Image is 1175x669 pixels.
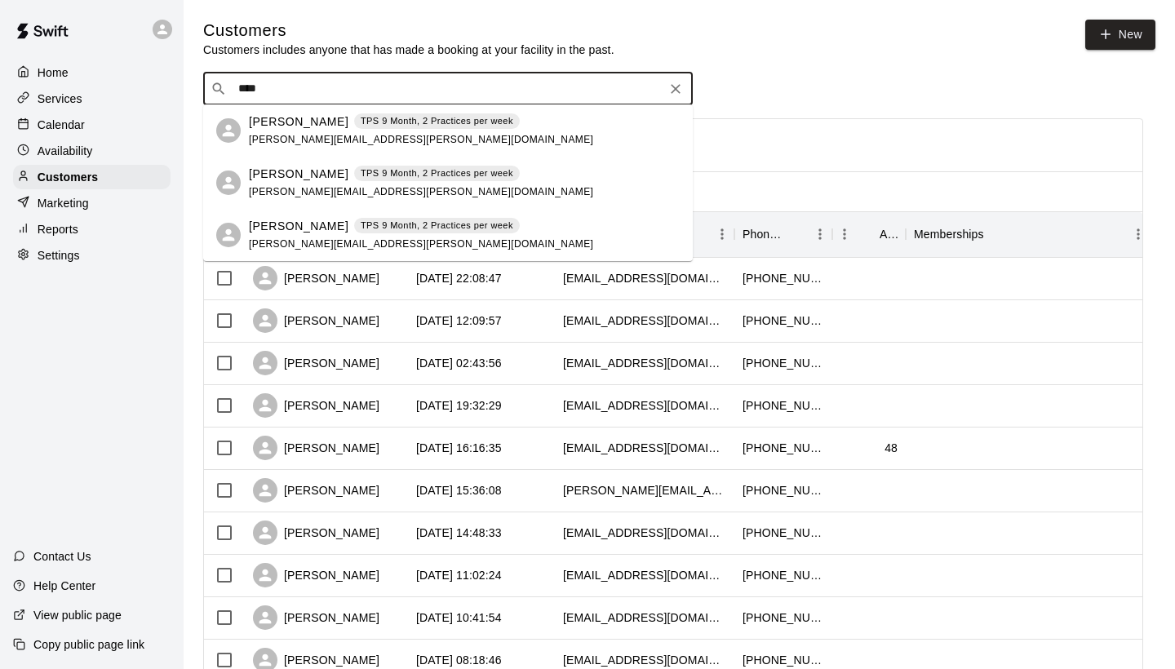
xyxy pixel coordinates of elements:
[808,222,832,246] button: Menu
[203,20,614,42] h5: Customers
[38,91,82,107] p: Services
[249,113,348,131] p: [PERSON_NAME]
[38,64,69,81] p: Home
[563,567,726,583] div: aninabishop86@gmail.com
[1085,20,1155,50] a: New
[13,243,171,268] a: Settings
[216,223,241,247] div: Finn Cauffman
[38,143,93,159] p: Availability
[416,482,502,498] div: 2025-08-13 15:36:08
[38,117,85,133] p: Calendar
[563,609,726,626] div: rachelvb26@yahoo.com
[743,482,824,498] div: +18019952541
[832,222,857,246] button: Menu
[416,397,502,414] div: 2025-08-13 19:32:29
[33,548,91,565] p: Contact Us
[563,482,726,498] div: david.feller@icloud.com
[13,86,171,111] a: Services
[38,195,89,211] p: Marketing
[253,563,379,587] div: [PERSON_NAME]
[13,217,171,241] a: Reports
[253,393,379,418] div: [PERSON_NAME]
[906,211,1151,257] div: Memberships
[249,166,348,183] p: [PERSON_NAME]
[249,238,593,250] span: [PERSON_NAME][EMAIL_ADDRESS][PERSON_NAME][DOMAIN_NAME]
[1126,222,1151,246] button: Menu
[832,211,906,257] div: Age
[563,355,726,371] div: chelshendrickson@gmail.com
[253,521,379,545] div: [PERSON_NAME]
[555,211,734,257] div: Email
[253,308,379,333] div: [PERSON_NAME]
[361,114,513,128] p: TPS 9 Month, 2 Practices per week
[13,60,171,85] a: Home
[563,270,726,286] div: torwconder@gmail.com
[743,211,785,257] div: Phone Number
[984,223,1007,246] button: Sort
[743,355,824,371] div: +18019310010
[563,652,726,668] div: alieshajackman@gmail.com
[253,605,379,630] div: [PERSON_NAME]
[38,247,80,264] p: Settings
[203,73,693,105] div: Search customers by name or email
[416,652,502,668] div: 2025-08-13 08:18:46
[743,440,824,456] div: +14086139237
[416,525,502,541] div: 2025-08-13 14:48:33
[203,42,614,58] p: Customers includes anyone that has made a booking at your facility in the past.
[416,567,502,583] div: 2025-08-13 11:02:24
[249,218,348,235] p: [PERSON_NAME]
[743,652,824,668] div: +18014718454
[13,191,171,215] a: Marketing
[563,312,726,329] div: mhurley413@gmail.com
[416,270,502,286] div: 2025-08-14 22:08:47
[253,351,379,375] div: [PERSON_NAME]
[13,139,171,163] a: Availability
[253,478,379,503] div: [PERSON_NAME]
[563,397,726,414] div: apayne@adobe.com
[416,440,502,456] div: 2025-08-13 16:16:35
[33,636,144,653] p: Copy public page link
[743,567,824,583] div: +18016168200
[361,166,513,180] p: TPS 9 Month, 2 Practices per week
[734,211,832,257] div: Phone Number
[33,607,122,623] p: View public page
[416,609,502,626] div: 2025-08-13 10:41:54
[563,525,726,541] div: karlikoelliker@gmail.com
[361,219,513,233] p: TPS 9 Month, 2 Practices per week
[216,171,241,195] div: Conley Cauffman
[249,186,593,197] span: [PERSON_NAME][EMAIL_ADDRESS][PERSON_NAME][DOMAIN_NAME]
[914,211,984,257] div: Memberships
[13,113,171,137] a: Calendar
[857,223,880,246] button: Sort
[785,223,808,246] button: Sort
[743,397,824,414] div: +18013104375
[563,440,726,456] div: teresalorelei@yahoo.com
[216,118,241,143] div: Ryan Cauffman
[885,440,898,456] div: 48
[743,609,824,626] div: +18016022469
[38,221,78,237] p: Reports
[253,266,379,290] div: [PERSON_NAME]
[743,525,824,541] div: +17203382728
[249,134,593,145] span: [PERSON_NAME][EMAIL_ADDRESS][PERSON_NAME][DOMAIN_NAME]
[253,436,379,460] div: [PERSON_NAME]
[743,270,824,286] div: +18019196918
[880,211,898,257] div: Age
[416,355,502,371] div: 2025-08-14 02:43:56
[416,312,502,329] div: 2025-08-14 12:09:57
[33,578,95,594] p: Help Center
[664,78,687,100] button: Clear
[38,169,98,185] p: Customers
[710,222,734,246] button: Menu
[743,312,824,329] div: +18013109058
[13,165,171,189] a: Customers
